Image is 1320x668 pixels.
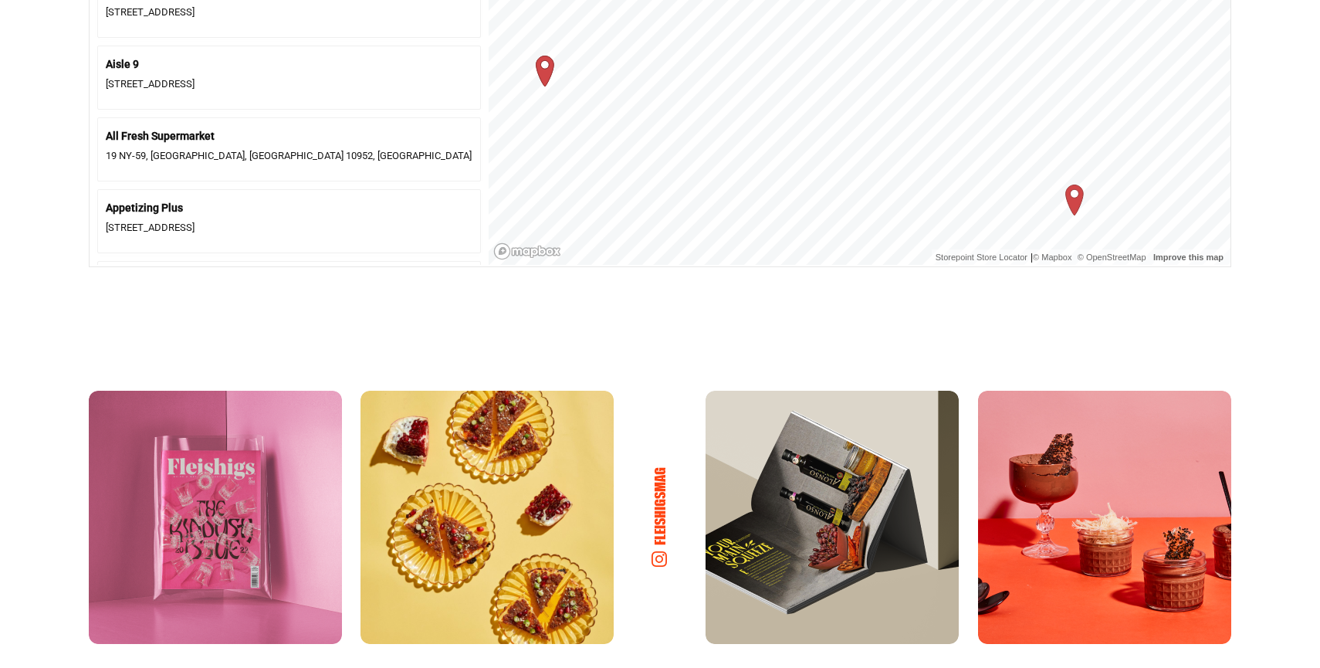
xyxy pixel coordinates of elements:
div: [STREET_ADDRESS] [106,2,472,23]
a: Mapbox logo [493,242,561,260]
a: Mapbox [1033,253,1071,262]
a: OpenStreetMap [1078,253,1146,262]
img: Instagram Photo 2 [360,391,614,644]
div: Aisle 9 [106,54,472,74]
div: [STREET_ADDRESS] [106,74,472,95]
div: Appetizing Plus [106,198,472,218]
img: Instagram Photo 4 [978,391,1231,644]
div: 19 NY-59, [GEOGRAPHIC_DATA], [GEOGRAPHIC_DATA] 10952, [GEOGRAPHIC_DATA] [106,146,472,167]
a: Storepoint Store Locator [936,253,1027,262]
div: | [936,249,1227,265]
img: Instagram Photo 1 [89,391,342,644]
img: Instagram Photo 3 [706,391,959,644]
div: All Fresh Supermarket [106,126,472,146]
div: Map marker [1055,180,1094,219]
a: fleishigsmag [633,449,687,585]
h6: fleishigsmag [652,467,668,545]
div: [STREET_ADDRESS] [106,218,472,239]
a: Improve this map [1153,253,1224,262]
div: Map marker [526,51,564,90]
